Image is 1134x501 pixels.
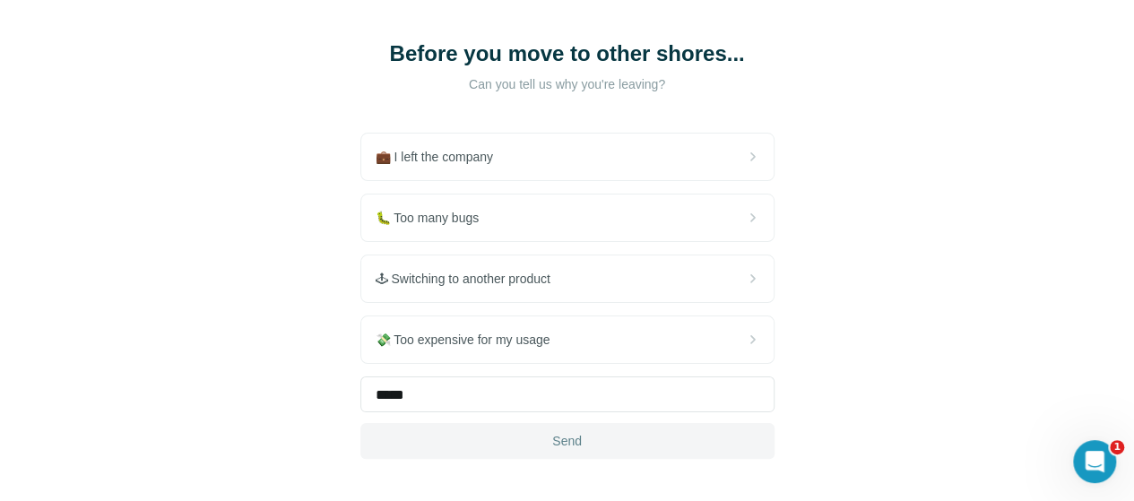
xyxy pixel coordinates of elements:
span: 🐛 Too many bugs [376,209,494,227]
span: 1 [1110,440,1124,454]
span: 💸 Too expensive for my usage [376,331,565,349]
button: Send [360,423,775,459]
iframe: Intercom live chat [1073,440,1116,483]
span: 💼 I left the company [376,148,507,166]
span: 🕹 Switching to another product [376,270,565,288]
p: Can you tell us why you're leaving? [388,75,747,93]
span: Send [552,432,582,450]
h1: Before you move to other shores... [388,39,747,68]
